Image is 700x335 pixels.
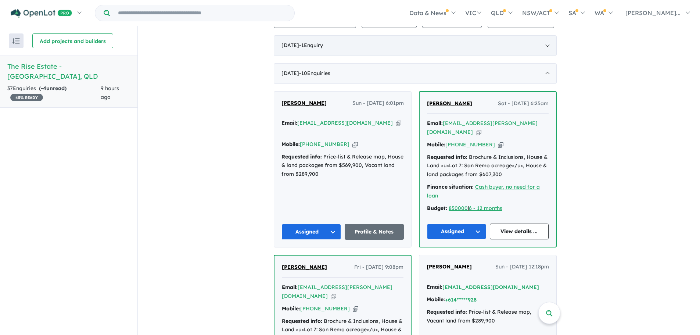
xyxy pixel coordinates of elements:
[281,153,404,179] div: Price-list & Release map, House & land packages from $569,900, Vacant land from $289,900
[495,263,549,271] span: Sun - [DATE] 12:18pm
[32,33,113,48] button: Add projects and builders
[345,224,404,240] a: Profile & Notes
[297,120,393,126] a: [EMAIL_ADDRESS][DOMAIN_NAME]
[427,100,472,107] span: [PERSON_NAME]
[299,70,330,76] span: - 10 Enquir ies
[281,224,341,240] button: Assigned
[490,224,549,239] a: View details ...
[427,263,472,270] span: [PERSON_NAME]
[442,284,539,291] button: [EMAIL_ADDRESS][DOMAIN_NAME]
[274,35,557,56] div: [DATE]
[469,205,502,211] a: 6 - 12 months
[12,38,20,44] img: sort.svg
[281,120,297,126] strong: Email:
[111,5,293,21] input: Try estate name, suburb, builder or developer
[445,141,495,148] a: [PHONE_NUMBER]
[427,183,474,190] strong: Finance situation:
[625,9,681,17] span: [PERSON_NAME]...
[274,63,557,84] div: [DATE]
[449,205,468,211] a: 850000
[427,99,472,108] a: [PERSON_NAME]
[427,308,549,325] div: Price-list & Release map, Vacant land from $289,900
[427,224,486,239] button: Assigned
[427,309,467,315] strong: Requested info:
[7,84,101,102] div: 37 Enquir ies
[11,9,72,18] img: Openlot PRO Logo White
[101,85,119,100] span: 9 hours ago
[41,85,46,92] span: -4
[10,94,43,101] span: 45 % READY
[354,263,403,272] span: Fri - [DATE] 9:08pm
[427,153,549,179] div: Brochure & Inclusions, House & Land <u>Lot 7: San Remo acreage</u>, House & land packages from $6...
[427,183,540,199] a: Cash buyer, no need for a loan
[498,99,549,108] span: Sat - [DATE] 6:25am
[39,85,67,92] strong: ( unread)
[353,305,358,313] button: Copy
[396,119,401,127] button: Copy
[282,318,322,324] strong: Requested info:
[427,284,442,290] strong: Email:
[476,128,481,136] button: Copy
[427,154,467,160] strong: Requested info:
[281,141,300,147] strong: Mobile:
[427,204,549,213] div: |
[300,141,349,147] a: [PHONE_NUMBER]
[299,42,323,49] span: - 1 Enquir y
[352,99,404,108] span: Sun - [DATE] 6:01pm
[281,100,327,106] span: [PERSON_NAME]
[427,205,447,211] strong: Budget:
[427,120,538,135] a: [EMAIL_ADDRESS][PERSON_NAME][DOMAIN_NAME]
[282,264,327,270] span: [PERSON_NAME]
[427,296,445,303] strong: Mobile:
[427,120,443,126] strong: Email:
[281,153,322,160] strong: Requested info:
[300,305,350,312] a: [PHONE_NUMBER]
[352,140,358,148] button: Copy
[7,61,130,81] h5: The Rise Estate - [GEOGRAPHIC_DATA] , QLD
[282,305,300,312] strong: Mobile:
[498,141,503,149] button: Copy
[282,284,298,291] strong: Email:
[282,284,392,299] a: [EMAIL_ADDRESS][PERSON_NAME][DOMAIN_NAME]
[281,99,327,108] a: [PERSON_NAME]
[427,263,472,271] a: [PERSON_NAME]
[282,263,327,272] a: [PERSON_NAME]
[427,141,445,148] strong: Mobile:
[331,292,336,300] button: Copy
